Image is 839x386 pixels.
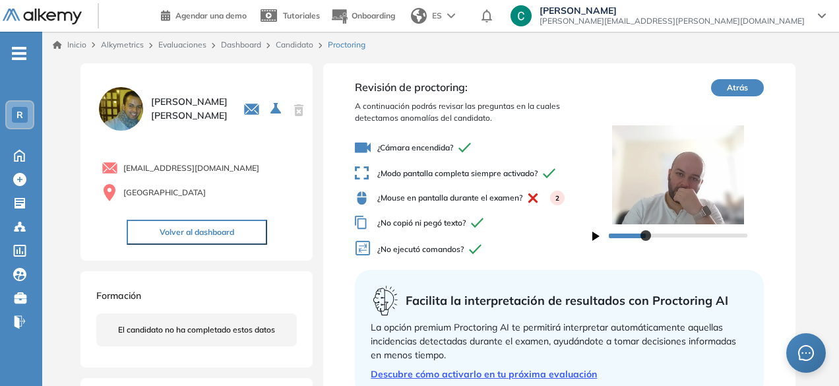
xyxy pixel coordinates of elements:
[158,40,206,49] a: Evaluaciones
[3,9,82,25] img: Logo
[12,52,26,55] i: -
[711,79,764,96] button: Atrás
[123,162,259,174] span: [EMAIL_ADDRESS][DOMAIN_NAME]
[355,191,592,205] span: ¿Mouse en pantalla durante el examen?
[330,2,395,30] button: Onboarding
[123,187,206,199] span: [GEOGRAPHIC_DATA]
[127,220,267,245] button: Volver al dashboard
[355,140,592,156] span: ¿Cámara encendida?
[16,110,23,120] span: R
[276,40,313,49] a: Candidato
[101,40,144,49] span: Alkymetrics
[550,191,565,205] div: 2
[371,321,747,362] div: La opción premium Proctoring AI te permitirá interpretar automáticamente aquellas incidencias det...
[221,40,261,49] a: Dashboard
[355,216,592,230] span: ¿No copió ni pegó texto?
[540,5,805,16] span: [PERSON_NAME]
[371,368,747,381] a: Descubre cómo activarlo en tu próxima evaluación
[53,39,86,51] a: Inicio
[798,345,814,361] span: message
[96,290,141,302] span: Formación
[352,11,395,20] span: Onboarding
[175,11,247,20] span: Agendar una demo
[328,39,365,51] span: Proctoring
[118,324,275,336] span: El candidato no ha completado estos datos
[411,8,427,24] img: world
[265,97,289,121] button: Seleccione la evaluación activa
[283,11,320,20] span: Tutoriales
[406,292,728,309] span: Facilita la interpretación de resultados con Proctoring AI
[96,84,145,133] img: PROFILE_MENU_LOGO_USER
[355,240,592,259] span: ¿No ejecutó comandos?
[161,7,247,22] a: Agendar una demo
[432,10,442,22] span: ES
[447,13,455,18] img: arrow
[355,100,592,124] span: A continuación podrás revisar las preguntas en la cuales detectamos anomalías del candidato.
[540,16,805,26] span: [PERSON_NAME][EMAIL_ADDRESS][PERSON_NAME][DOMAIN_NAME]
[355,166,592,180] span: ¿Modo pantalla completa siempre activado?
[151,95,228,123] span: [PERSON_NAME] [PERSON_NAME]
[355,79,592,95] span: Revisión de proctoring:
